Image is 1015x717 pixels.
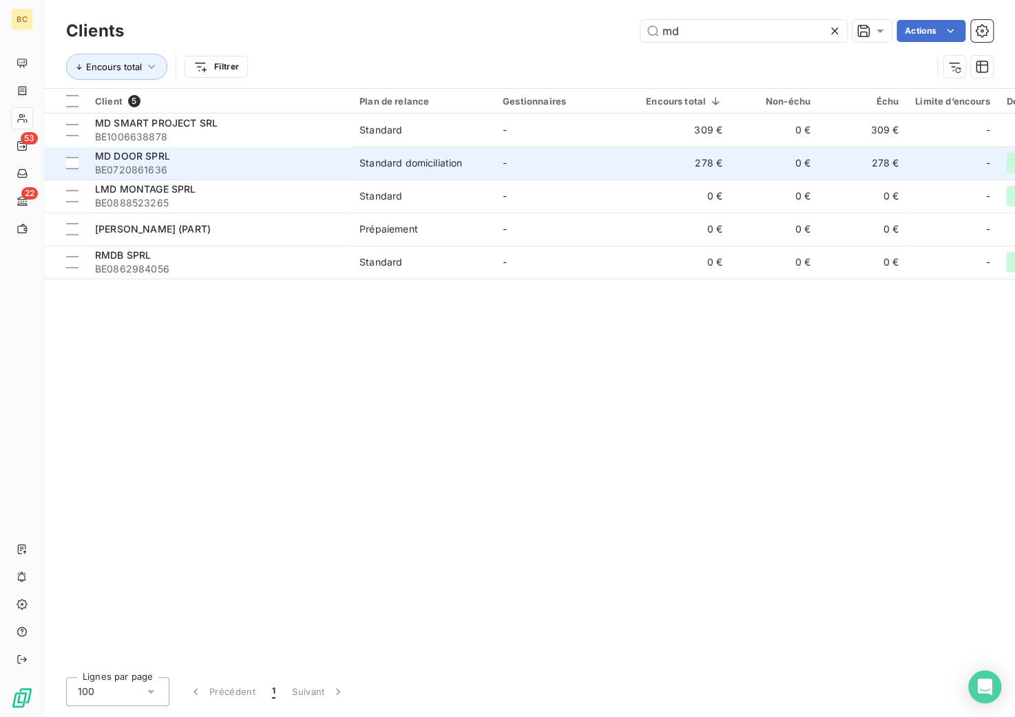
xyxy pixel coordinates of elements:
[503,256,507,268] span: -
[638,213,731,246] td: 0 €
[95,249,151,261] span: RMDB SPRL
[11,687,33,709] img: Logo LeanPay
[95,262,343,276] span: BE0862984056
[985,255,990,269] span: -
[915,96,990,107] div: Limite d’encours
[819,147,907,180] td: 278 €
[78,685,94,698] span: 100
[503,190,507,202] span: -
[359,222,418,236] div: Prépaiement
[827,96,899,107] div: Échu
[11,8,33,30] div: BC
[646,96,722,107] div: Encours total
[95,117,218,129] span: MD SMART PROJECT SRL
[66,54,167,80] button: Encours total
[638,147,731,180] td: 278 €
[11,190,32,212] a: 22
[95,130,343,144] span: BE1006638878
[985,156,990,170] span: -
[897,20,965,42] button: Actions
[638,180,731,213] td: 0 €
[503,124,507,136] span: -
[819,114,907,147] td: 309 €
[503,96,629,107] div: Gestionnaires
[968,670,1001,703] div: Open Intercom Messenger
[95,223,211,235] span: [PERSON_NAME] (PART)
[21,132,38,145] span: 53
[819,180,907,213] td: 0 €
[66,19,124,43] h3: Clients
[638,246,731,279] td: 0 €
[95,150,170,162] span: MD DOOR SPRL
[95,96,123,107] span: Client
[128,95,140,107] span: 5
[503,157,507,169] span: -
[638,114,731,147] td: 309 €
[731,246,819,279] td: 0 €
[985,123,990,137] span: -
[359,255,402,269] div: Standard
[359,96,486,107] div: Plan de relance
[95,196,343,210] span: BE0888523265
[11,135,32,157] a: 53
[503,223,507,235] span: -
[985,189,990,203] span: -
[359,123,402,137] div: Standard
[86,61,142,72] span: Encours total
[731,147,819,180] td: 0 €
[272,685,275,698] span: 1
[95,183,196,195] span: LMD MONTAGE SPRL
[985,222,990,236] span: -
[640,20,847,42] input: Rechercher
[95,163,343,177] span: BE0720861636
[731,213,819,246] td: 0 €
[819,246,907,279] td: 0 €
[359,189,402,203] div: Standard
[264,677,284,706] button: 1
[819,213,907,246] td: 0 €
[185,56,248,78] button: Filtrer
[21,187,38,200] span: 22
[731,180,819,213] td: 0 €
[180,677,264,706] button: Précédent
[731,114,819,147] td: 0 €
[284,677,353,706] button: Suivant
[739,96,810,107] div: Non-échu
[359,156,462,170] div: Standard domiciliation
